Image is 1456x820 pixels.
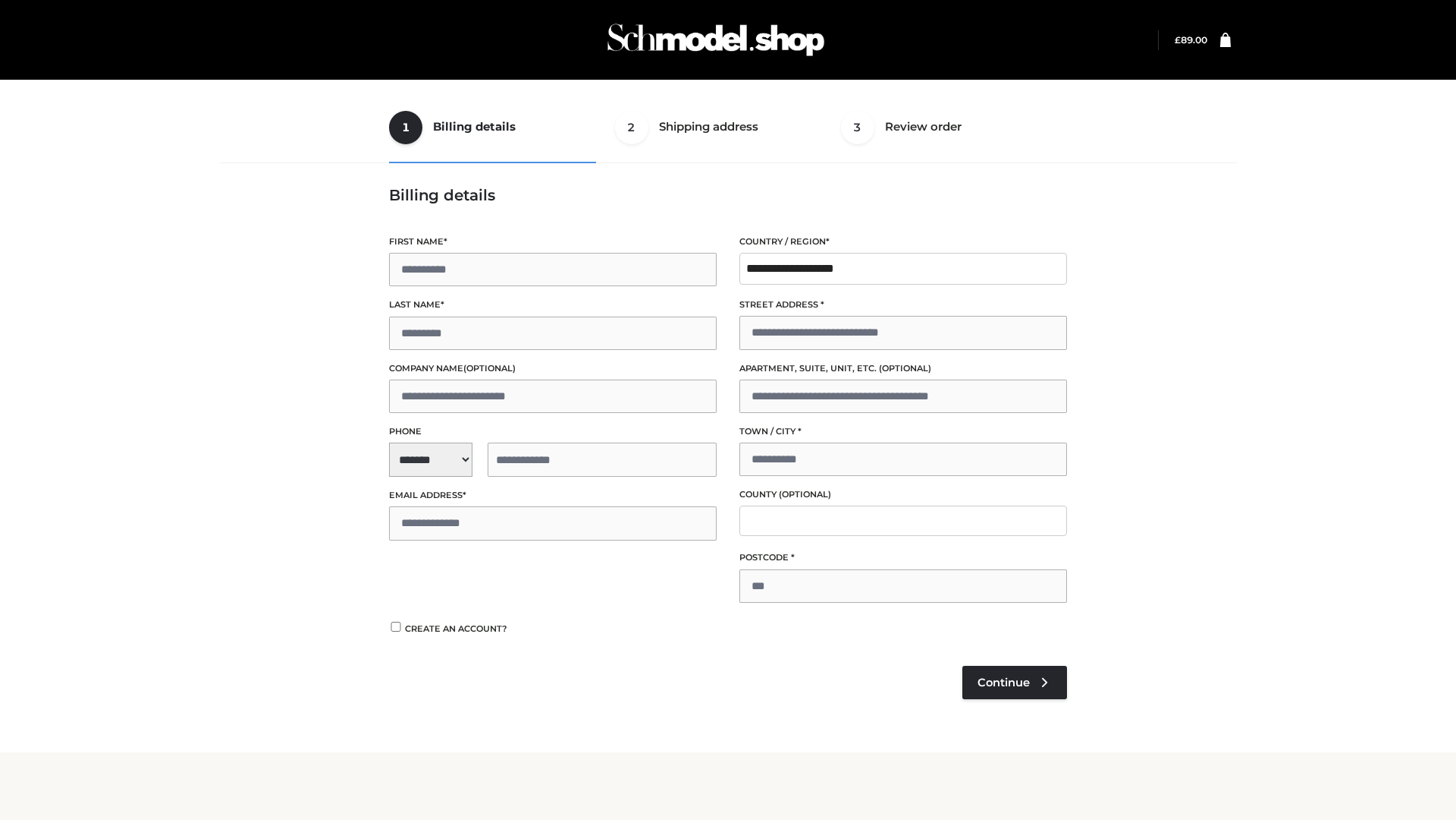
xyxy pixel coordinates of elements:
[389,361,717,376] label: Company name
[463,363,516,374] span: (optional)
[389,622,403,632] input: Create an account?
[389,186,1067,204] h3: Billing details
[1175,34,1207,46] bdi: 89.00
[389,298,717,312] label: Last name
[739,235,1067,249] label: Country / Region
[389,235,717,249] label: First name
[779,489,831,500] span: (optional)
[389,488,717,503] label: Email address
[879,363,931,374] span: (optional)
[739,361,1067,376] label: Apartment, suite, unit, etc.
[1175,34,1181,46] span: £
[739,424,1067,439] label: Town / City
[405,623,507,634] span: Create an account?
[602,10,830,70] img: Schmodel Admin 964
[389,424,717,439] label: Phone
[739,550,1067,565] label: Postcode
[739,487,1067,502] label: County
[977,676,1030,689] span: Continue
[1175,34,1207,46] a: £89.00
[962,666,1067,699] a: Continue
[739,298,1067,312] label: Street address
